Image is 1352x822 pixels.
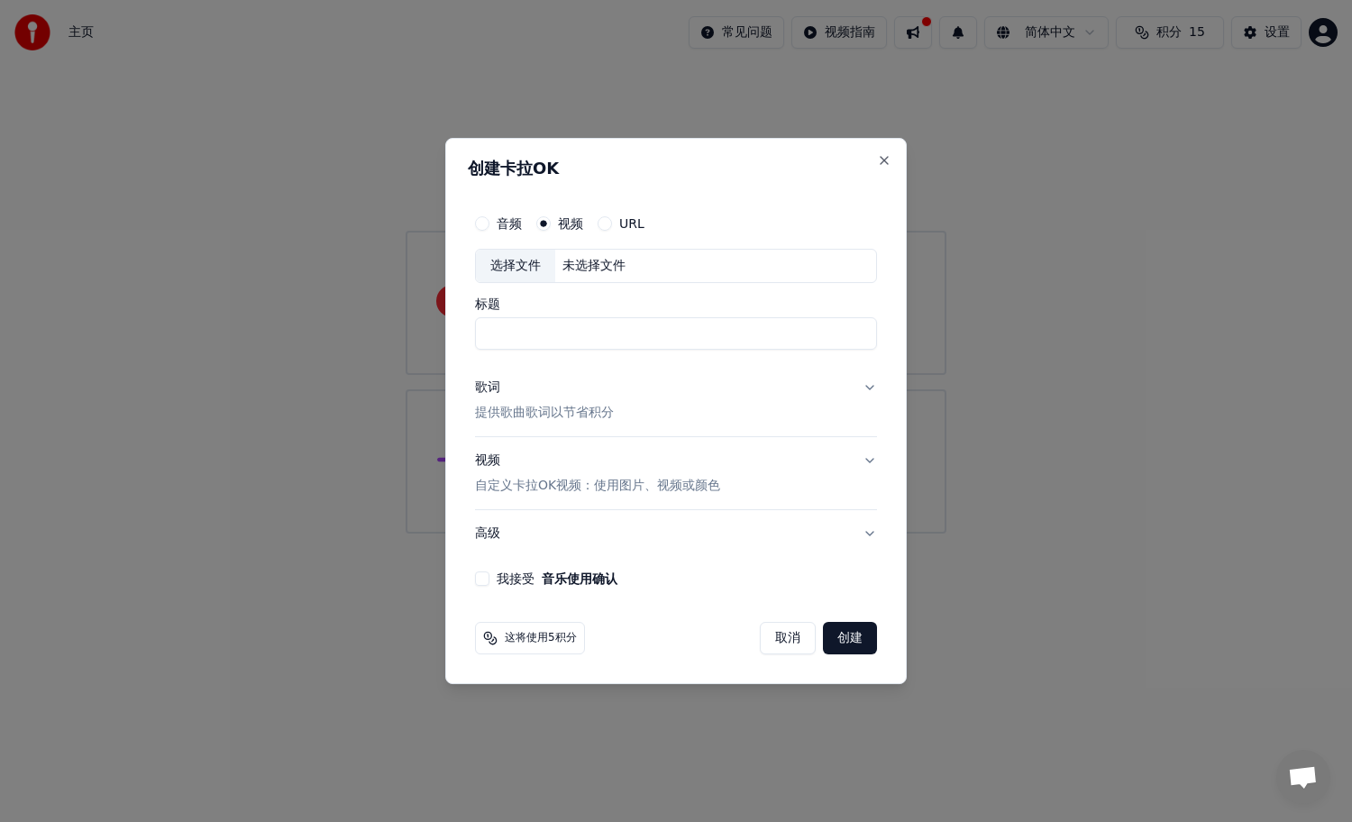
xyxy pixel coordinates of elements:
[475,437,877,509] button: 视频自定义卡拉OK视频：使用图片、视频或颜色
[468,160,884,177] h2: 创建卡拉OK
[475,510,877,557] button: 高级
[475,297,877,310] label: 标题
[760,622,816,654] button: 取消
[823,622,877,654] button: 创建
[497,217,522,230] label: 音频
[558,217,583,230] label: 视频
[555,257,633,275] div: 未选择文件
[475,404,614,422] p: 提供歌曲歌词以节省积分
[475,364,877,436] button: 歌词提供歌曲歌词以节省积分
[505,631,577,645] span: 这将使用5积分
[497,572,617,585] label: 我接受
[619,217,644,230] label: URL
[476,250,555,282] div: 选择文件
[475,379,500,397] div: 歌词
[475,452,720,495] div: 视频
[475,477,720,495] p: 自定义卡拉OK视频：使用图片、视频或颜色
[542,572,617,585] button: 我接受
